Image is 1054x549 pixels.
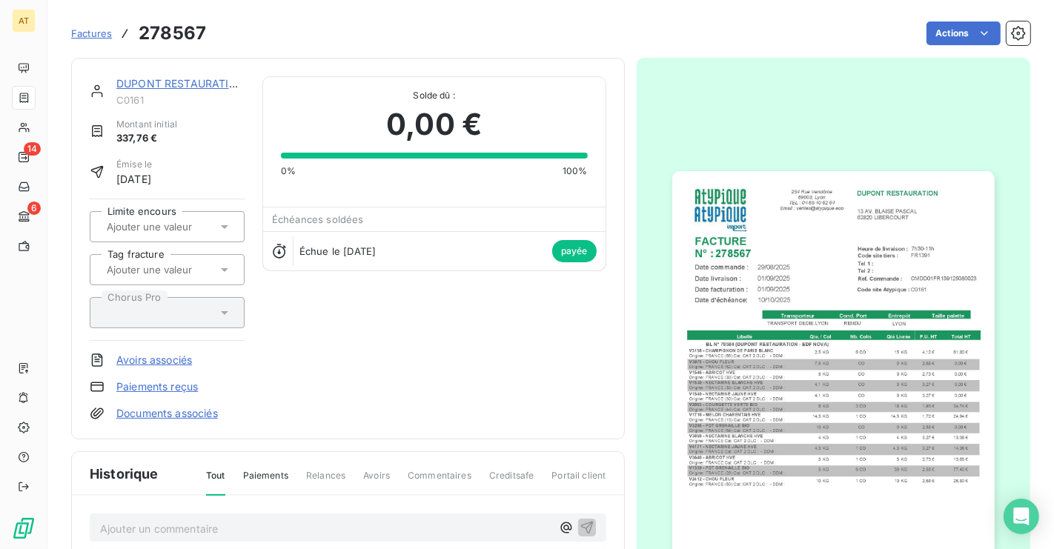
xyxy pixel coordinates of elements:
[927,21,1001,45] button: Actions
[552,240,597,262] span: payée
[105,220,254,233] input: Ajouter une valeur
[1004,499,1039,534] div: Open Intercom Messenger
[306,469,345,494] span: Relances
[71,26,112,41] a: Factures
[563,164,588,178] span: 100%
[116,171,152,187] span: [DATE]
[139,20,206,47] h3: 278567
[24,142,41,156] span: 14
[243,469,288,494] span: Paiements
[206,469,225,496] span: Tout
[299,245,376,257] span: Échue le [DATE]
[281,164,296,178] span: 0%
[12,516,36,540] img: Logo LeanPay
[408,469,471,494] span: Commentaires
[489,469,534,494] span: Creditsafe
[71,27,112,39] span: Factures
[12,9,36,33] div: AT
[272,213,364,225] span: Échéances soldées
[116,118,177,131] span: Montant initial
[116,158,152,171] span: Émise le
[386,102,482,147] span: 0,00 €
[281,89,588,102] span: Solde dû :
[105,263,254,276] input: Ajouter une valeur
[27,202,41,215] span: 6
[116,379,198,394] a: Paiements reçus
[116,131,177,146] span: 337,76 €
[116,77,245,90] a: DUPONT RESTAURATION
[90,464,159,484] span: Historique
[116,94,245,106] span: C0161
[116,353,192,367] a: Avoirs associés
[363,469,390,494] span: Avoirs
[116,406,218,421] a: Documents associés
[551,469,606,494] span: Portail client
